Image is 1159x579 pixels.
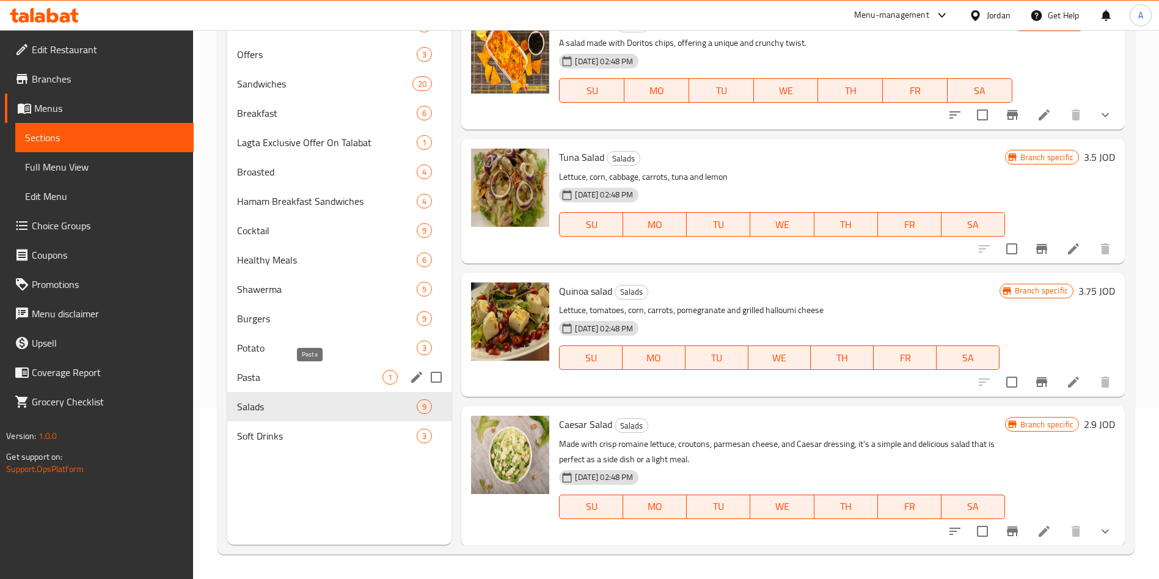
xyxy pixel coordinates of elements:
[417,253,432,267] div: items
[1010,285,1073,297] span: Branch specific
[227,186,452,216] div: Hamam Breakfast Sandwiches4
[748,345,811,370] button: WE
[237,399,417,414] span: Salads
[15,123,194,152] a: Sections
[565,498,618,515] span: SU
[946,216,1000,234] span: SA
[1037,108,1051,122] a: Edit menu item
[25,189,184,204] span: Edit Menu
[1091,15,1115,32] h6: 3 JOD
[32,218,184,233] span: Choice Groups
[1066,375,1081,389] a: Edit menu item
[750,495,814,519] button: WE
[412,76,432,91] div: items
[471,149,549,227] img: Tuna Salad
[5,240,194,270] a: Coupons
[1027,367,1056,397] button: Branch-specific-item
[623,495,687,519] button: MO
[692,216,745,234] span: TU
[227,421,452,451] div: Soft Drinks3
[15,152,194,182] a: Full Menu View
[559,303,999,318] p: Lettuce, tomatoes, corn, carrots, pomegranate and grilled halloumi cheese
[32,336,184,350] span: Upsell
[237,341,417,355] span: Potato
[819,216,873,234] span: TH
[946,498,1000,515] span: SA
[417,106,432,120] div: items
[565,216,618,234] span: SU
[814,212,878,237] button: TH
[559,212,623,237] button: SU
[570,323,638,334] span: [DATE] 02:48 PM
[5,35,194,64] a: Edit Restaurant
[227,98,452,128] div: Breakfast6
[615,285,648,299] span: Salads
[952,82,1007,100] span: SA
[559,78,624,103] button: SU
[754,78,819,103] button: WE
[237,311,417,326] div: Burgers
[25,130,184,145] span: Sections
[816,349,869,367] span: TH
[237,429,417,443] div: Soft Drinks
[417,196,431,207] span: 4
[417,282,432,297] div: items
[987,9,1011,22] div: Jordan
[999,369,1025,395] span: Select to update
[1066,242,1081,256] a: Edit menu item
[5,358,194,387] a: Coverage Report
[237,282,417,297] span: Shawerma
[417,49,431,61] span: 3
[690,349,744,367] span: TU
[227,40,452,69] div: Offers3
[417,401,431,413] span: 9
[874,345,937,370] button: FR
[759,82,814,100] span: WE
[941,349,995,367] span: SA
[413,78,431,90] span: 20
[408,368,426,386] button: edit
[15,182,194,211] a: Edit Menu
[883,78,948,103] button: FR
[814,495,878,519] button: TH
[559,282,612,300] span: Quinoa salad
[999,236,1025,262] span: Select to update
[417,223,432,238] div: items
[883,498,937,515] span: FR
[417,194,432,208] div: items
[570,56,638,67] span: [DATE] 02:48 PM
[750,212,814,237] button: WE
[417,399,432,414] div: items
[1078,282,1115,300] h6: 3.75 JOD
[471,282,549,361] img: Quinoa salad
[970,102,995,128] span: Select to update
[624,78,689,103] button: MO
[615,419,648,433] span: Salads
[937,345,1000,370] button: SA
[811,345,874,370] button: TH
[32,277,184,292] span: Promotions
[823,82,878,100] span: TH
[417,166,431,178] span: 4
[755,498,809,515] span: WE
[941,212,1005,237] button: SA
[227,69,452,98] div: Sandwiches20
[417,311,432,326] div: items
[382,370,398,385] div: items
[1015,419,1078,430] span: Branch specific
[628,216,682,234] span: MO
[6,428,36,444] span: Version:
[755,216,809,234] span: WE
[417,108,431,119] span: 6
[417,225,431,237] span: 9
[948,78,1012,103] button: SA
[1027,234,1056,264] button: Branch-specific-item
[227,275,452,304] div: Shawerma5
[879,349,932,367] span: FR
[227,245,452,275] div: Healthy Meals6
[1084,416,1115,433] h6: 2.9 JOD
[38,428,57,444] span: 1.0.0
